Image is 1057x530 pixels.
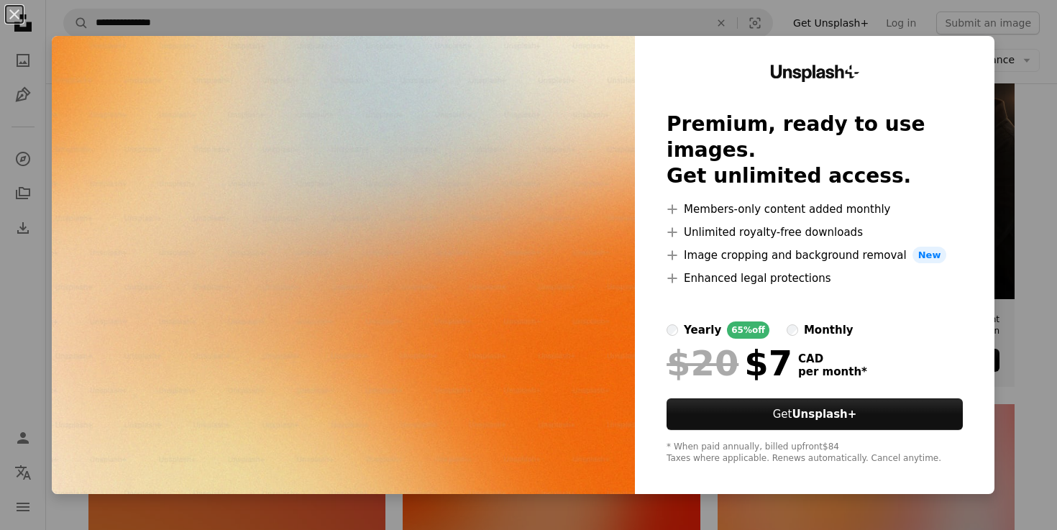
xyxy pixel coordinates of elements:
[667,270,963,287] li: Enhanced legal protections
[787,324,798,336] input: monthly
[804,321,854,339] div: monthly
[798,352,867,365] span: CAD
[667,247,963,264] li: Image cropping and background removal
[798,365,867,378] span: per month *
[792,408,856,421] strong: Unsplash+
[727,321,769,339] div: 65% off
[684,321,721,339] div: yearly
[667,201,963,218] li: Members-only content added monthly
[667,324,678,336] input: yearly65%off
[667,111,963,189] h2: Premium, ready to use images. Get unlimited access.
[667,344,738,382] span: $20
[667,442,963,465] div: * When paid annually, billed upfront $84 Taxes where applicable. Renews automatically. Cancel any...
[667,224,963,241] li: Unlimited royalty-free downloads
[912,247,947,264] span: New
[667,398,963,430] button: GetUnsplash+
[667,344,792,382] div: $7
